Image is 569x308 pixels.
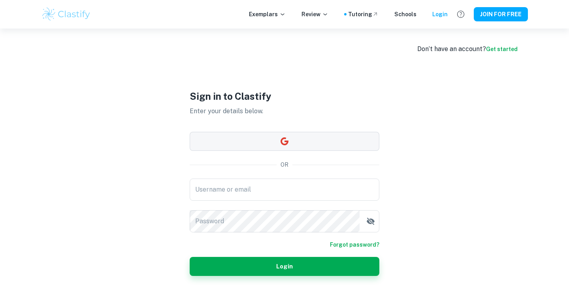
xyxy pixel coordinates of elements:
[281,160,288,169] p: OR
[432,10,448,19] a: Login
[190,257,379,276] button: Login
[417,44,518,54] div: Don’t have an account?
[348,10,379,19] a: Tutoring
[474,7,528,21] button: JOIN FOR FREE
[249,10,286,19] p: Exemplars
[41,6,91,22] img: Clastify logo
[330,240,379,249] a: Forgot password?
[394,10,416,19] a: Schools
[486,46,518,52] a: Get started
[190,106,379,116] p: Enter your details below.
[301,10,328,19] p: Review
[190,89,379,103] h1: Sign in to Clastify
[454,8,467,21] button: Help and Feedback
